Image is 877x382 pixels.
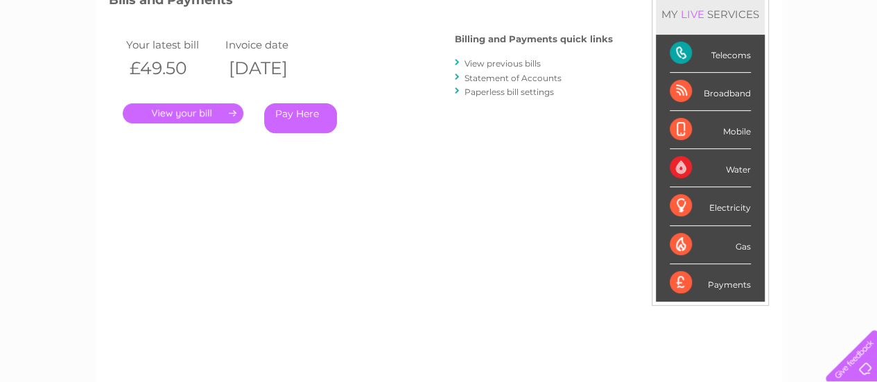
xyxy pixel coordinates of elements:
[670,35,751,73] div: Telecoms
[464,58,541,69] a: View previous bills
[670,226,751,264] div: Gas
[670,187,751,225] div: Electricity
[670,264,751,302] div: Payments
[678,8,707,21] div: LIVE
[264,103,337,133] a: Pay Here
[123,54,223,83] th: £49.50
[670,73,751,111] div: Broadband
[464,87,554,97] a: Paperless bill settings
[222,54,322,83] th: [DATE]
[464,73,562,83] a: Statement of Accounts
[670,149,751,187] div: Water
[222,35,322,54] td: Invoice date
[123,103,243,123] a: .
[123,35,223,54] td: Your latest bill
[670,111,751,149] div: Mobile
[455,34,613,44] h4: Billing and Payments quick links
[112,8,767,67] div: Clear Business is a trading name of Verastar Limited (registered in [GEOGRAPHIC_DATA] No. 3667643...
